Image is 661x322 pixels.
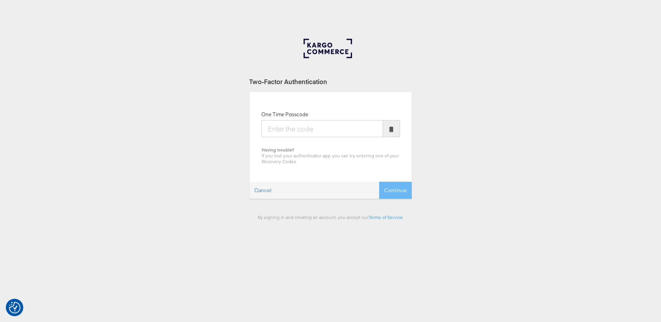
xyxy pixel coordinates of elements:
[249,214,412,220] div: By signing in and creating an account, you accept our .
[250,182,276,199] a: Cancel
[262,147,294,153] b: Having trouble?
[369,214,403,220] a: Terms of Service
[262,153,399,164] span: If you lost your authenticator app, you can try entering one of your Recovery Codes
[261,111,308,118] label: One Time Passcode
[9,302,21,313] button: Consent Preferences
[9,302,21,313] img: Revisit consent button
[249,77,412,86] div: Two-Factor Authentication
[261,120,383,137] input: Enter the code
